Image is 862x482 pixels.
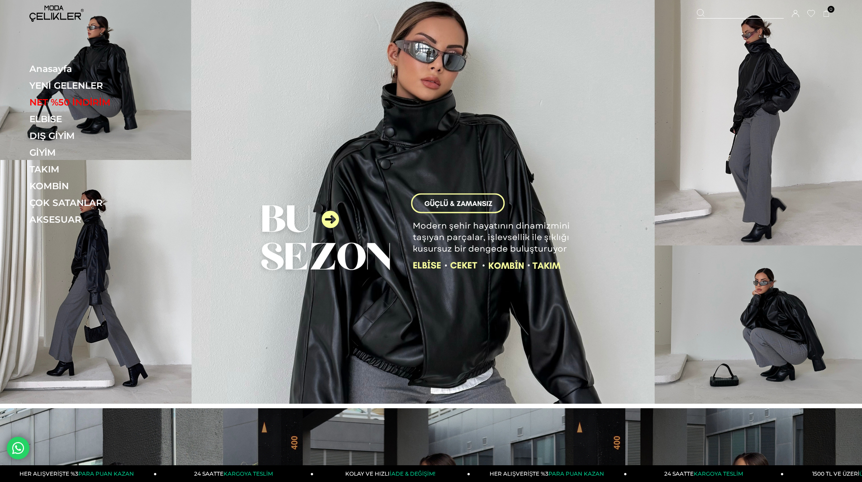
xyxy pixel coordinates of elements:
a: DIŞ GİYİM [29,130,154,141]
a: 24 SAATTEKARGOYA TESLİM [157,465,314,482]
a: HER ALIŞVERİŞTE %3PARA PUAN KAZAN [470,465,627,482]
a: KOMBİN [29,181,154,191]
span: KARGOYA TESLİM [694,470,743,477]
a: GİYİM [29,147,154,158]
span: PARA PUAN KAZAN [78,470,134,477]
img: logo [29,5,84,22]
a: NET %50 İNDİRİM [29,97,154,108]
a: Anasayfa [29,63,154,74]
a: AKSESUAR [29,214,154,225]
a: TAKIM [29,164,154,175]
a: ÇOK SATANLAR [29,197,154,208]
span: PARA PUAN KAZAN [548,470,604,477]
span: KARGOYA TESLİM [224,470,272,477]
a: KOLAY VE HIZLIİADE & DEĞİŞİM! [314,465,470,482]
a: 0 [823,10,830,17]
a: ELBİSE [29,114,154,124]
span: 0 [828,6,834,13]
a: 24 SAATTEKARGOYA TESLİM [627,465,784,482]
a: YENİ GELENLER [29,80,154,91]
span: İADE & DEĞİŞİM! [390,470,435,477]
